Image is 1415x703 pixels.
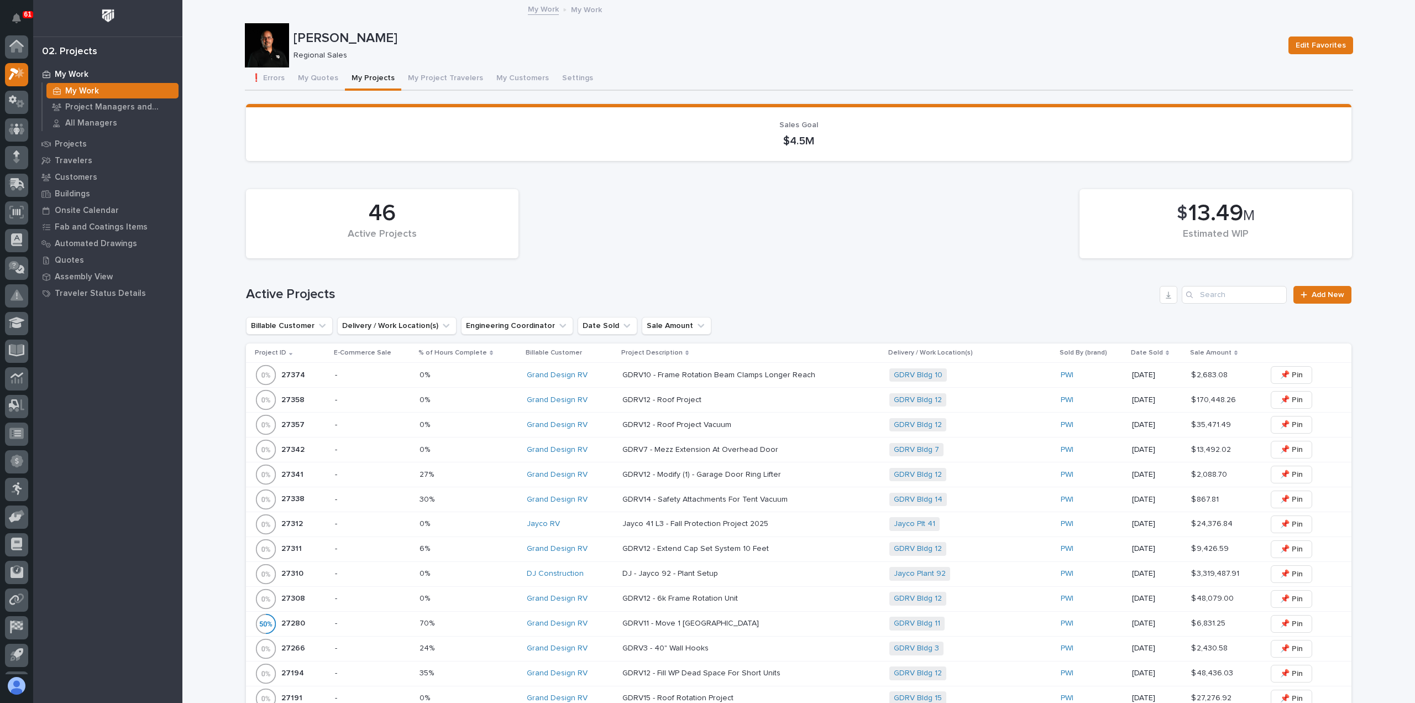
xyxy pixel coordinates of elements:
[1191,493,1221,504] p: $ 867.81
[1280,592,1303,606] span: 📌 Pin
[33,252,182,268] a: Quotes
[55,289,146,299] p: Traveler Status Details
[246,412,1351,437] tr: 2735727357 -0%0% Grand Design RV GDRV12 - Roof Project VacuumGDRV12 - Roof Project Vacuum GDRV Bl...
[527,694,588,703] a: Grand Design RV
[420,368,432,380] p: 0%
[265,228,500,252] div: Active Projects
[1312,291,1344,299] span: Add New
[246,437,1351,462] tr: 2734227342 -0%0% Grand Design RV GDRV7 - Mezz Extension At Overhead DoorGDRV7 - Mezz Extension At...
[622,642,711,653] p: GDRV3 - 40" Wall Hooks
[65,86,99,96] p: My Work
[335,594,411,603] p: -
[1191,691,1234,703] p: $ 27,276.92
[1280,443,1303,456] span: 📌 Pin
[894,470,942,480] a: GDRV Bldg 12
[1271,565,1312,583] button: 📌 Pin
[1280,493,1303,506] span: 📌 Pin
[55,256,84,265] p: Quotes
[622,567,720,579] p: DJ - Jayco 92 - Plant Setup
[420,592,432,603] p: 0%
[33,152,182,169] a: Travelers
[246,287,1155,303] h1: Active Projects
[622,468,783,480] p: GDRV12 - Modify (1) - Garage Door Ring Lifter
[33,66,182,82] a: My Work
[281,567,306,579] p: 27310
[894,519,935,529] a: Jayco Plt 41
[281,642,307,653] p: 27266
[33,285,182,301] a: Traveler Status Details
[1132,445,1182,455] p: [DATE]
[1271,540,1312,558] button: 📌 Pin
[1271,590,1312,608] button: 📌 Pin
[642,317,711,335] button: Sale Amount
[622,493,790,504] p: GDRV14 - Safety Attachments For Tent Vacuum
[1060,347,1107,359] p: Sold By (brand)
[1061,519,1073,529] a: PWI
[55,189,90,199] p: Buildings
[281,592,307,603] p: 27308
[527,569,584,579] a: DJ Construction
[281,666,306,678] p: 27194
[43,83,182,98] a: My Work
[527,495,588,504] a: Grand Design RV
[1280,642,1303,655] span: 📌 Pin
[1061,669,1073,678] a: PWI
[527,395,588,405] a: Grand Design RV
[14,13,28,31] div: Notifications61
[1132,519,1182,529] p: [DATE]
[281,368,307,380] p: 27374
[1132,594,1182,603] p: [DATE]
[1271,466,1312,483] button: 📌 Pin
[1280,518,1303,531] span: 📌 Pin
[1061,694,1073,703] a: PWI
[246,317,333,335] button: Billable Customer
[246,611,1351,636] tr: 2728027280 -70%70% Grand Design RV GDRV11 - Move 1 [GEOGRAPHIC_DATA]GDRV11 - Move 1 [GEOGRAPHIC_D...
[1280,617,1303,631] span: 📌 Pin
[245,67,291,91] button: ❗ Errors
[1132,544,1182,554] p: [DATE]
[1271,615,1312,633] button: 📌 Pin
[622,617,761,628] p: GDRV11 - Move 1 [GEOGRAPHIC_DATA]
[894,445,939,455] a: GDRV Bldg 7
[894,569,946,579] a: Jayco Plant 92
[33,185,182,202] a: Buildings
[1243,209,1255,223] span: M
[1191,468,1229,480] p: $ 2,088.70
[420,418,432,430] p: 0%
[55,222,148,232] p: Fab and Coatings Items
[894,544,942,554] a: GDRV Bldg 12
[401,67,490,91] button: My Project Travelers
[1131,347,1163,359] p: Date Sold
[1296,39,1346,52] span: Edit Favorites
[246,586,1351,611] tr: 2730827308 -0%0% Grand Design RV GDRV12 - 6k Frame Rotation UnitGDRV12 - 6k Frame Rotation Unit G...
[335,544,411,554] p: -
[281,468,306,480] p: 27341
[1271,416,1312,434] button: 📌 Pin
[335,669,411,678] p: -
[335,395,411,405] p: -
[490,67,555,91] button: My Customers
[265,200,500,227] div: 46
[526,347,582,359] p: Billable Customer
[291,67,345,91] button: My Quotes
[1271,391,1312,409] button: 📌 Pin
[1132,395,1182,405] p: [DATE]
[420,542,432,554] p: 6%
[1191,393,1238,405] p: $ 170,448.26
[1191,418,1233,430] p: $ 35,471.49
[420,642,437,653] p: 24%
[1061,495,1073,504] a: PWI
[259,134,1338,148] p: $4.5M
[420,617,437,628] p: 70%
[1132,644,1182,653] p: [DATE]
[281,542,304,554] p: 27311
[420,468,436,480] p: 27%
[1271,640,1312,658] button: 📌 Pin
[1191,517,1235,529] p: $ 24,376.84
[420,443,432,455] p: 0%
[98,6,118,26] img: Workspace Logo
[527,544,588,554] a: Grand Design RV
[246,661,1351,686] tr: 2719427194 -35%35% Grand Design RV GDRV12 - Fill WP Dead Space For Short UnitsGDRV12 - Fill WP De...
[420,393,432,405] p: 0%
[1280,418,1303,431] span: 📌 Pin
